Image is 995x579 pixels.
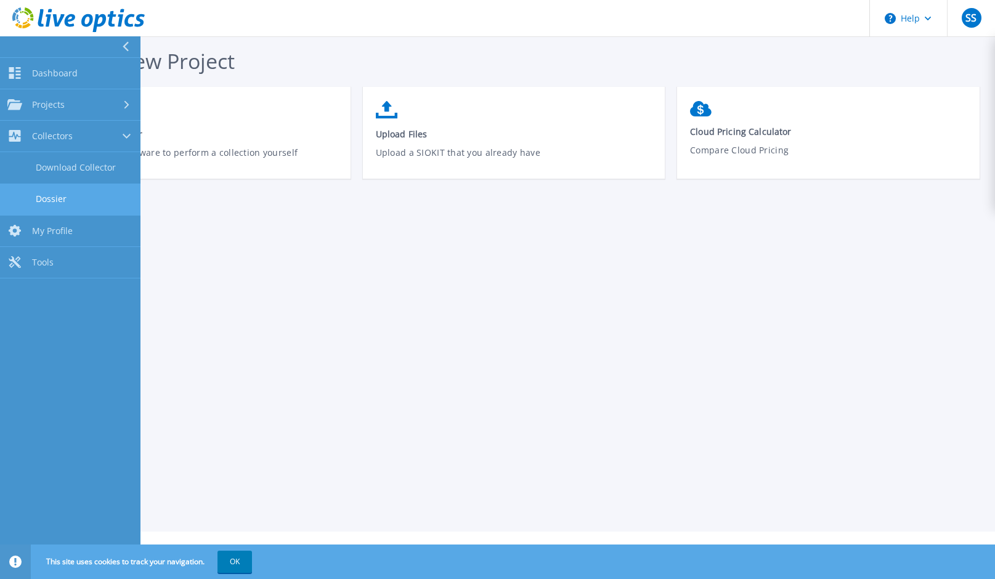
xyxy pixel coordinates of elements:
[363,95,665,183] a: Upload FilesUpload a SIOKIT that you already have
[61,128,338,140] span: Download Collector
[48,95,351,183] a: Download CollectorDownload the software to perform a collection yourself
[32,257,54,268] span: Tools
[48,47,235,75] span: Start a New Project
[34,551,252,573] span: This site uses cookies to track your navigation.
[690,144,967,172] p: Compare Cloud Pricing
[690,126,967,137] span: Cloud Pricing Calculator
[217,551,252,573] button: OK
[376,128,653,140] span: Upload Files
[965,13,977,23] span: SS
[32,99,65,110] span: Projects
[32,131,73,142] span: Collectors
[32,68,78,79] span: Dashboard
[61,146,338,174] p: Download the software to perform a collection yourself
[677,95,980,181] a: Cloud Pricing CalculatorCompare Cloud Pricing
[376,146,653,174] p: Upload a SIOKIT that you already have
[32,225,73,237] span: My Profile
